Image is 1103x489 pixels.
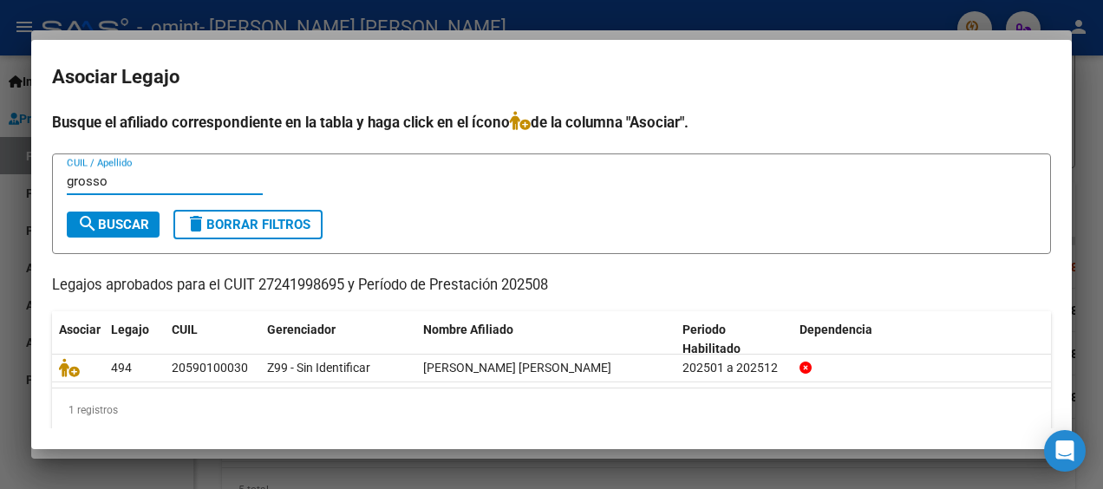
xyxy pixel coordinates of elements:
[52,388,1051,432] div: 1 registros
[67,212,160,238] button: Buscar
[423,323,513,336] span: Nombre Afiliado
[1044,430,1086,472] div: Open Intercom Messenger
[52,61,1051,94] h2: Asociar Legajo
[186,217,310,232] span: Borrar Filtros
[52,275,1051,297] p: Legajos aprobados para el CUIT 27241998695 y Período de Prestación 202508
[77,217,149,232] span: Buscar
[52,311,104,368] datatable-header-cell: Asociar
[186,213,206,234] mat-icon: delete
[260,311,416,368] datatable-header-cell: Gerenciador
[52,111,1051,134] h4: Busque el afiliado correspondiente en la tabla y haga click en el ícono de la columna "Asociar".
[267,361,370,375] span: Z99 - Sin Identificar
[111,323,149,336] span: Legajo
[59,323,101,336] span: Asociar
[172,323,198,336] span: CUIL
[165,311,260,368] datatable-header-cell: CUIL
[682,323,741,356] span: Periodo Habilitado
[423,361,611,375] span: GROSSO LUAN ANDRES
[111,361,132,375] span: 494
[800,323,872,336] span: Dependencia
[172,358,248,378] div: 20590100030
[267,323,336,336] span: Gerenciador
[793,311,1052,368] datatable-header-cell: Dependencia
[416,311,676,368] datatable-header-cell: Nombre Afiliado
[104,311,165,368] datatable-header-cell: Legajo
[173,210,323,239] button: Borrar Filtros
[676,311,793,368] datatable-header-cell: Periodo Habilitado
[682,358,786,378] div: 202501 a 202512
[77,213,98,234] mat-icon: search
